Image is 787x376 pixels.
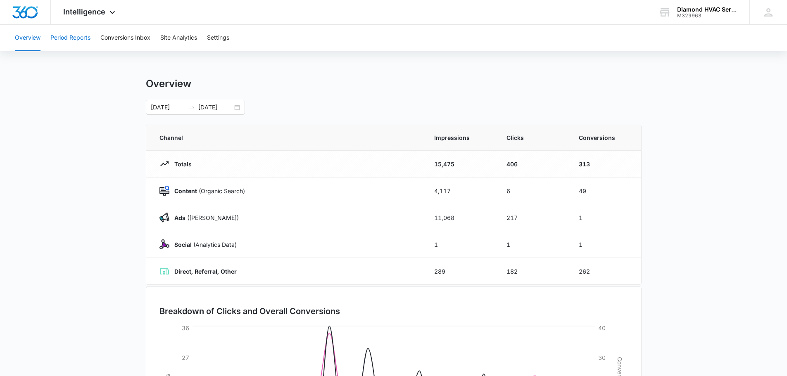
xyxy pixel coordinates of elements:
button: Settings [207,25,229,51]
p: ([PERSON_NAME]) [169,213,239,222]
td: 49 [569,177,641,204]
tspan: 27 [182,354,189,361]
div: account id [677,13,737,19]
h3: Breakdown of Clicks and Overall Conversions [159,305,340,317]
img: Content [159,186,169,196]
span: Clicks [506,133,559,142]
td: 262 [569,258,641,285]
tspan: 30 [598,354,606,361]
button: Period Reports [50,25,90,51]
span: swap-right [188,104,195,111]
input: Start date [151,103,185,112]
button: Overview [15,25,40,51]
td: 313 [569,151,641,177]
td: 15,475 [424,151,497,177]
strong: Direct, Referral, Other [174,268,237,275]
td: 406 [497,151,569,177]
span: Intelligence [63,7,105,16]
p: Totals [169,160,192,168]
p: (Analytics Data) [169,240,237,249]
h1: Overview [146,78,191,90]
img: Social [159,239,169,249]
strong: Ads [174,214,185,221]
td: 289 [424,258,497,285]
td: 1 [569,231,641,258]
button: Conversions Inbox [100,25,150,51]
td: 4,117 [424,177,497,204]
strong: Social [174,241,192,248]
input: End date [198,103,233,112]
td: 1 [569,204,641,231]
td: 182 [497,258,569,285]
div: account name [677,6,737,13]
td: 11,068 [424,204,497,231]
td: 6 [497,177,569,204]
td: 217 [497,204,569,231]
td: 1 [424,231,497,258]
td: 1 [497,231,569,258]
span: Conversions [579,133,628,142]
img: Ads [159,213,169,222]
p: (Organic Search) [169,187,245,195]
span: to [188,104,195,111]
tspan: 40 [598,324,606,331]
span: Channel [159,133,414,142]
tspan: 36 [182,324,189,331]
span: Impressions [434,133,487,142]
button: Site Analytics [160,25,197,51]
strong: Content [174,187,197,194]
